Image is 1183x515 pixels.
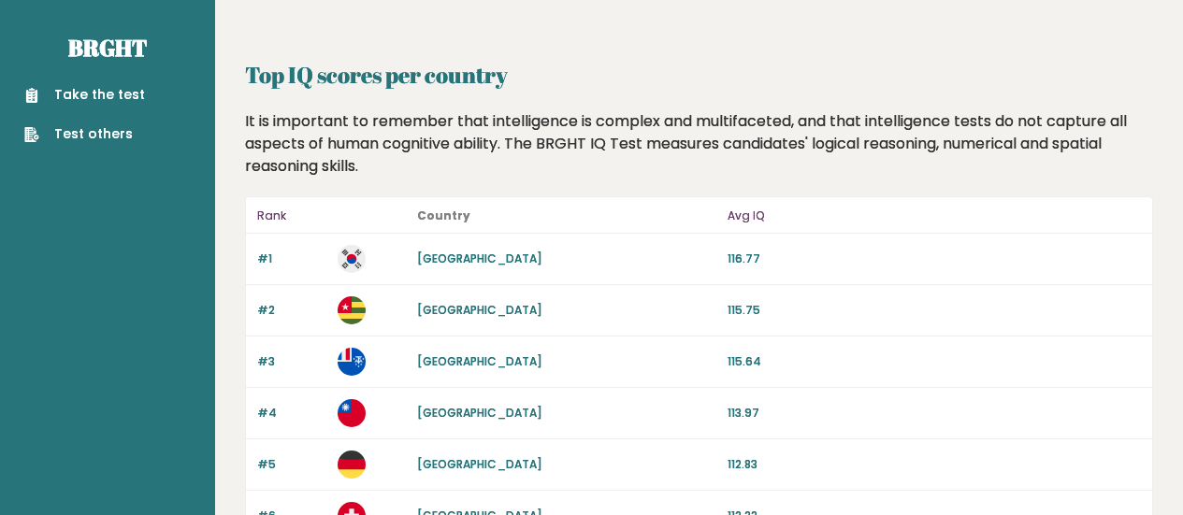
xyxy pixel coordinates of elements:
b: Country [417,207,470,223]
a: Take the test [24,85,145,105]
p: 113.97 [728,405,1141,422]
img: kr.svg [338,245,366,273]
a: [GEOGRAPHIC_DATA] [417,456,542,472]
p: Rank [257,205,326,227]
h2: Top IQ scores per country [245,58,1153,92]
img: tw.svg [338,399,366,427]
p: Avg IQ [728,205,1141,227]
img: tg.svg [338,296,366,324]
a: [GEOGRAPHIC_DATA] [417,302,542,318]
p: #1 [257,250,326,267]
img: tf.svg [338,348,366,376]
p: #3 [257,353,326,370]
a: Brght [68,33,147,63]
p: 115.64 [728,353,1141,370]
a: [GEOGRAPHIC_DATA] [417,353,542,369]
p: #5 [257,456,326,473]
a: [GEOGRAPHIC_DATA] [417,405,542,421]
div: It is important to remember that intelligence is complex and multifaceted, and that intelligence ... [238,110,1161,178]
a: [GEOGRAPHIC_DATA] [417,250,542,266]
p: 116.77 [728,250,1141,267]
p: #2 [257,302,326,319]
a: Test others [24,124,145,144]
p: 112.83 [728,456,1141,473]
p: #4 [257,405,326,422]
img: de.svg [338,451,366,479]
p: 115.75 [728,302,1141,319]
